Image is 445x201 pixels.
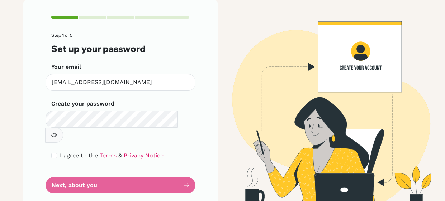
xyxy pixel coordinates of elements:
[51,63,81,71] label: Your email
[118,152,122,159] span: &
[51,99,114,108] label: Create your password
[124,152,164,159] a: Privacy Notice
[100,152,117,159] a: Terms
[46,74,195,91] input: Insert your email*
[51,33,72,38] span: Step 1 of 5
[51,44,190,54] h3: Set up your password
[60,152,98,159] span: I agree to the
